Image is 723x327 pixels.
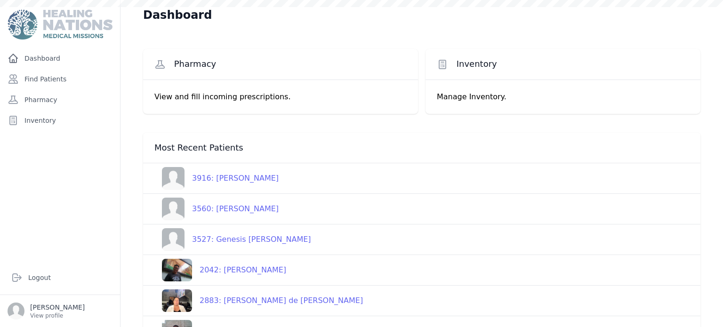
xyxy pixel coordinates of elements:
div: 2883: [PERSON_NAME] de [PERSON_NAME] [192,295,363,306]
p: [PERSON_NAME] [30,303,85,312]
img: wcFwSyrFSqL0QAAACV0RVh0ZGF0ZTpjcmVhdGUAMjAyMy0xMi0xOVQxODoxNzo0MyswMDowMC8W0V0AAAAldEVYdGRhdGU6bW... [162,289,192,312]
a: 3916: [PERSON_NAME] [154,167,279,190]
div: 3916: [PERSON_NAME] [185,173,279,184]
div: 3560: [PERSON_NAME] [185,203,279,215]
img: person-242608b1a05df3501eefc295dc1bc67a.jpg [162,228,185,251]
a: Pharmacy View and fill incoming prescriptions. [143,49,418,114]
a: Inventory Manage Inventory. [426,49,700,114]
p: Manage Inventory. [437,91,689,103]
img: AFWOmgljXgXDAAAAJXRFWHRkYXRlOmNyZWF0ZQAyMDI0LTAxLTEwVDAzOjQ5OjI2KzAwOjAw0Iq4KAAAACV0RVh0ZGF0ZTptb... [162,259,192,281]
img: person-242608b1a05df3501eefc295dc1bc67a.jpg [162,198,185,220]
a: Logout [8,268,112,287]
a: 2042: [PERSON_NAME] [154,259,286,281]
p: View profile [30,312,85,319]
span: Most Recent Patients [154,142,243,153]
div: 2042: [PERSON_NAME] [192,264,286,276]
a: 3560: [PERSON_NAME] [154,198,279,220]
img: person-242608b1a05df3501eefc295dc1bc67a.jpg [162,167,185,190]
a: Find Patients [4,70,116,88]
span: Pharmacy [174,58,217,70]
p: View and fill incoming prescriptions. [154,91,407,103]
div: 3527: Genesis [PERSON_NAME] [185,234,311,245]
a: Pharmacy [4,90,116,109]
a: 2883: [PERSON_NAME] de [PERSON_NAME] [154,289,363,312]
h1: Dashboard [143,8,212,23]
a: Dashboard [4,49,116,68]
img: Medical Missions EMR [8,9,112,40]
a: [PERSON_NAME] View profile [8,303,112,319]
a: 3527: Genesis [PERSON_NAME] [154,228,311,251]
a: Inventory [4,111,116,130]
span: Inventory [457,58,497,70]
